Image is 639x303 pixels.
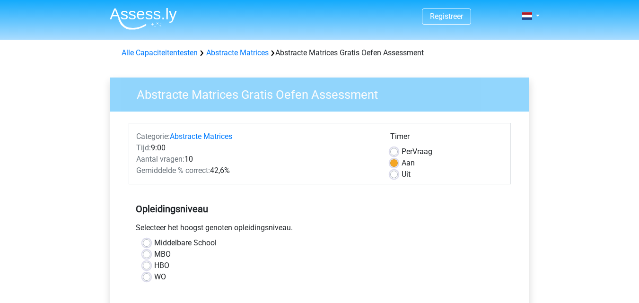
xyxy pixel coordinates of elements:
[136,132,170,141] span: Categorie:
[402,169,411,180] label: Uit
[154,249,171,260] label: MBO
[402,146,432,157] label: Vraag
[136,143,151,152] span: Tijd:
[129,142,383,154] div: 9:00
[118,47,522,59] div: Abstracte Matrices Gratis Oefen Assessment
[136,155,184,164] span: Aantal vragen:
[154,271,166,283] label: WO
[129,222,511,237] div: Selecteer het hoogst genoten opleidingsniveau.
[136,199,504,218] h5: Opleidingsniveau
[110,8,177,30] img: Assessly
[136,166,210,175] span: Gemiddelde % correct:
[430,12,463,21] a: Registreer
[122,48,198,57] a: Alle Capaciteitentesten
[154,237,217,249] label: Middelbare School
[402,157,415,169] label: Aan
[402,147,412,156] span: Per
[129,154,383,165] div: 10
[390,131,503,146] div: Timer
[170,132,232,141] a: Abstracte Matrices
[125,84,522,102] h3: Abstracte Matrices Gratis Oefen Assessment
[154,260,169,271] label: HBO
[129,165,383,176] div: 42,6%
[206,48,269,57] a: Abstracte Matrices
